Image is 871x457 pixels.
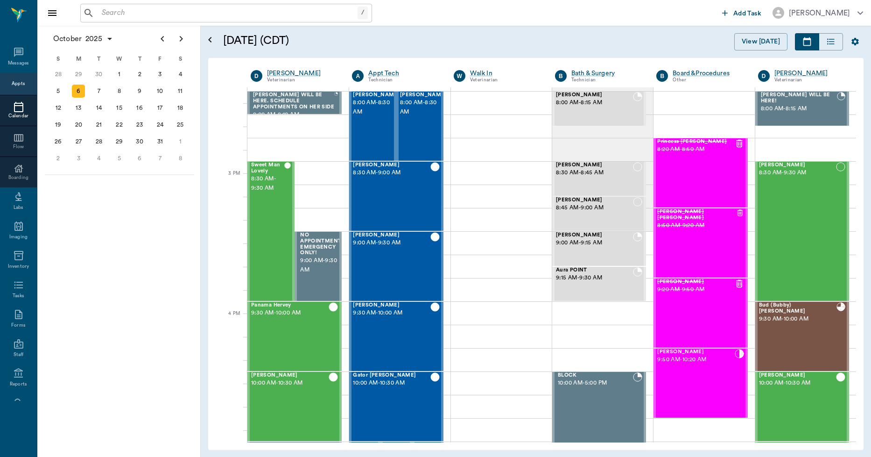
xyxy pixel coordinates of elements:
div: B [555,70,567,82]
span: 9:50 AM - 10:20 AM [657,355,734,364]
div: Technician [368,76,439,84]
div: Friday, November 7, 2025 [154,152,167,165]
div: CHECKED_OUT, 8:30 AM - 9:30 AM [247,161,295,301]
div: Saturday, October 4, 2025 [174,68,187,81]
div: Monday, November 3, 2025 [72,152,85,165]
span: [PERSON_NAME] [759,162,836,168]
div: Wednesday, November 5, 2025 [113,152,126,165]
span: 8:00 AM - 8:30 AM [400,98,447,117]
div: READY_TO_CHECKOUT, 9:30 AM - 10:00 AM [755,301,849,371]
span: October [51,32,84,45]
div: Wednesday, October 22, 2025 [113,118,126,131]
div: T [89,52,109,66]
div: BOOKED, 9:15 AM - 9:30 AM [552,266,646,301]
div: CHECKED_OUT, 9:30 AM - 10:00 AM [349,301,443,371]
div: Tuesday, October 21, 2025 [92,118,105,131]
span: [PERSON_NAME] [657,279,734,285]
div: Thursday, October 9, 2025 [133,85,146,98]
div: Saturday, November 8, 2025 [174,152,187,165]
span: NO APPOINTMENT! EMERGENCY ONLY! [300,232,343,256]
span: 8:20 AM - 8:50 AM [657,145,734,154]
div: Friday, October 24, 2025 [154,118,167,131]
div: Imaging [9,234,28,241]
a: Walk In [470,69,541,78]
span: [PERSON_NAME] [759,372,836,378]
div: Sunday, October 26, 2025 [52,135,65,148]
span: 9:00 AM - 9:30 AM [300,256,343,275]
div: Sunday, September 28, 2025 [52,68,65,81]
span: [PERSON_NAME] [400,92,447,98]
a: Bath & Surgery [571,69,642,78]
span: 9:15 AM - 9:30 AM [556,273,633,283]
div: Monday, October 27, 2025 [72,135,85,148]
span: 9:00 AM - 9:30 AM [353,238,430,248]
div: Tasks [13,293,24,300]
h5: [DATE] (CDT) [223,33,468,48]
div: Tuesday, October 28, 2025 [92,135,105,148]
button: Close drawer [43,4,62,22]
div: Saturday, October 25, 2025 [174,118,187,131]
div: Tuesday, November 4, 2025 [92,152,105,165]
div: CHECKED_OUT, 10:00 AM - 10:30 AM [755,371,849,442]
span: 10:00 AM - 10:30 AM [353,378,430,388]
div: [PERSON_NAME] [774,69,845,78]
div: Appt Tech [368,69,439,78]
div: CANCELED, 8:50 AM - 9:20 AM [653,208,747,278]
div: Monday, October 13, 2025 [72,101,85,114]
div: F [150,52,170,66]
div: BOOKED, 8:00 AM - 8:15 AM [552,91,646,126]
span: 9:30 AM - 10:00 AM [353,308,430,318]
span: [PERSON_NAME] [556,232,633,238]
span: [PERSON_NAME] [353,162,430,168]
span: 9:00 AM - 9:15 AM [556,238,633,248]
span: Aura POINT [556,267,633,273]
div: Tuesday, October 7, 2025 [92,85,105,98]
span: [PERSON_NAME] [353,92,400,98]
span: Princess [PERSON_NAME] [657,139,734,145]
div: BOOKED, 8:00 AM - 8:15 AM [755,91,849,126]
div: [PERSON_NAME] [267,69,338,78]
div: T [129,52,150,66]
span: 8:30 AM - 9:00 AM [353,168,430,178]
div: NOT_CONFIRMED, 8:30 AM - 9:30 AM [755,161,849,301]
div: Wednesday, October 29, 2025 [113,135,126,148]
button: Open calendar [204,22,216,58]
div: Other [673,76,744,84]
div: CHECKED_OUT, 8:30 AM - 9:00 AM [349,161,443,231]
div: CHECKED_OUT, 8:00 AM - 8:30 AM [396,91,443,161]
div: Sunday, October 5, 2025 [52,85,65,98]
button: Next page [172,29,190,48]
div: Thursday, November 6, 2025 [133,152,146,165]
span: 10:00 AM - 5:00 PM [558,378,633,388]
div: Tuesday, September 30, 2025 [92,68,105,81]
span: Gator [PERSON_NAME] [353,372,430,378]
div: Veterinarian [774,76,845,84]
div: Wednesday, October 1, 2025 [113,68,126,81]
div: Monday, October 20, 2025 [72,118,85,131]
span: 10:00 AM - 10:30 AM [759,378,836,388]
div: B [656,70,668,82]
div: A [352,70,364,82]
div: Veterinarian [470,76,541,84]
span: Sweet Man Lovely [251,162,284,174]
div: CANCELED, 8:20 AM - 8:50 AM [653,138,747,208]
div: Friday, October 3, 2025 [154,68,167,81]
span: 8:45 AM - 9:00 AM [556,203,633,213]
div: Technician [571,76,642,84]
button: View [DATE] [734,33,787,50]
span: [PERSON_NAME] [556,92,633,98]
div: Wednesday, October 8, 2025 [113,85,126,98]
span: 8:00 AM - 8:15 AM [761,104,837,114]
div: Friday, October 10, 2025 [154,85,167,98]
div: CHECKED_OUT, 10:00 AM - 10:30 AM [247,371,342,442]
span: 8:30 AM - 9:30 AM [759,168,836,178]
iframe: Intercom live chat [9,425,32,448]
div: Wednesday, October 15, 2025 [113,101,126,114]
div: NOT_CONFIRMED, 8:30 AM - 8:45 AM [552,161,646,196]
div: CHECKED_OUT, 9:30 AM - 10:00 AM [247,301,342,371]
button: October2025 [49,29,118,48]
div: Staff [14,351,23,358]
div: CHECKED_OUT, 8:00 AM - 8:30 AM [349,91,396,161]
div: CANCELED, 9:20 AM - 9:50 AM [653,278,747,348]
